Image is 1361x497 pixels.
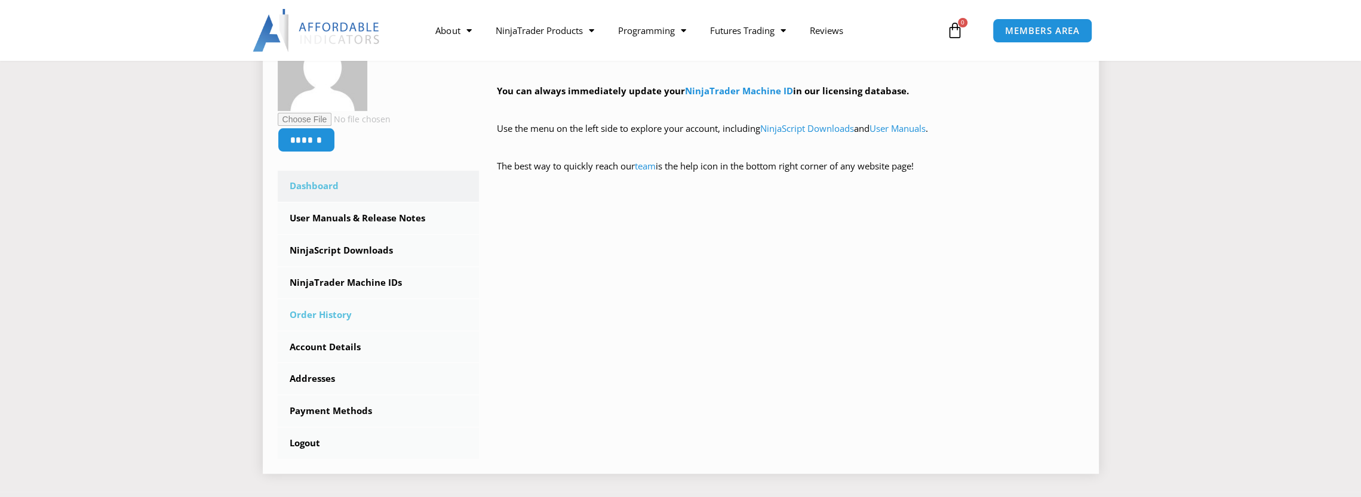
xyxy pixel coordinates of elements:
a: Logout [278,428,480,459]
a: About [423,17,483,44]
a: NinjaScript Downloads [278,235,480,266]
span: 0 [958,18,967,27]
p: Use the menu on the left side to explore your account, including and . [497,121,1084,154]
nav: Account pages [278,171,480,459]
img: LogoAI | Affordable Indicators – NinjaTrader [253,9,381,52]
a: team [635,160,656,172]
a: Programming [606,17,698,44]
div: Hey ! Welcome to the Members Area. Thank you for being a valuable customer! [497,26,1084,192]
a: Dashboard [278,171,480,202]
a: Order History [278,300,480,331]
p: The best way to quickly reach our is the help icon in the bottom right corner of any website page! [497,158,1084,192]
a: NinjaTrader Machine ID [685,85,793,97]
a: NinjaScript Downloads [760,122,854,134]
span: MEMBERS AREA [1005,26,1080,35]
a: Payment Methods [278,396,480,427]
strong: You can always immediately update your in our licensing database. [497,85,909,97]
nav: Menu [423,17,943,44]
a: User Manuals [870,122,926,134]
a: Addresses [278,363,480,394]
a: Futures Trading [698,17,797,44]
a: 0 [929,13,981,48]
a: NinjaTrader Products [483,17,606,44]
a: Reviews [797,17,855,44]
a: MEMBERS AREA [993,18,1092,43]
a: NinjaTrader Machine IDs [278,267,480,298]
a: Account Details [278,332,480,363]
img: 3e961ded3c57598c38b75bad42f30339efeb9c3e633a926747af0a11817a7dee [278,21,367,111]
a: User Manuals & Release Notes [278,203,480,234]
